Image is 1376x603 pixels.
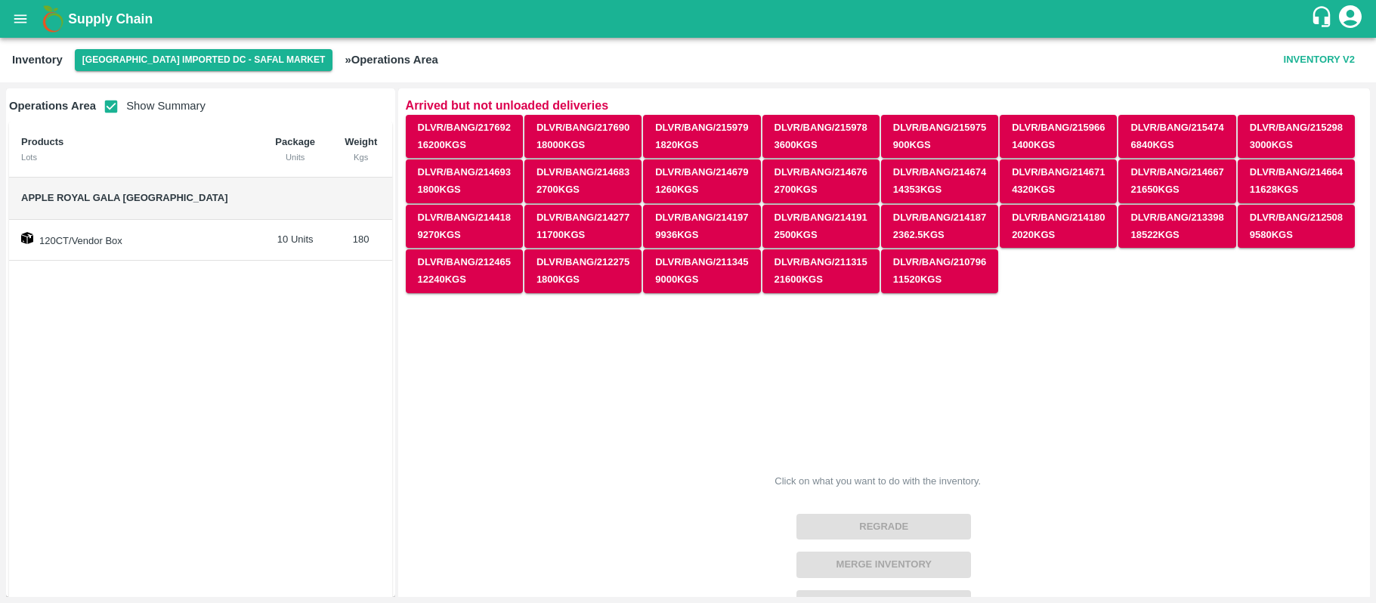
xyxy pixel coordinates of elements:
[406,159,523,203] button: DLVR/BANG/2146931800Kgs
[21,232,33,244] img: box
[1118,159,1235,203] button: DLVR/BANG/21466721650Kgs
[524,205,642,249] button: DLVR/BANG/21427711700Kgs
[524,249,642,293] button: DLVR/BANG/2122751800Kgs
[1000,115,1117,159] button: DLVR/BANG/2159661400Kgs
[1238,115,1355,159] button: DLVR/BANG/2152983000Kgs
[406,249,523,293] button: DLVR/BANG/21246512240Kgs
[1278,47,1361,73] button: Inventory V2
[1337,3,1364,35] div: account of current user
[1118,115,1235,159] button: DLVR/BANG/2154746840Kgs
[38,4,68,34] img: logo
[524,159,642,203] button: DLVR/BANG/2146832700Kgs
[9,100,96,112] b: Operations Area
[342,150,380,164] div: Kgs
[881,205,998,249] button: DLVR/BANG/2141872362.5Kgs
[273,150,318,164] div: Units
[68,11,153,26] b: Supply Chain
[1310,5,1337,32] div: customer-support
[881,115,998,159] button: DLVR/BANG/215975900Kgs
[1000,159,1117,203] button: DLVR/BANG/2146714320Kgs
[881,249,998,293] button: DLVR/BANG/21079611520Kgs
[643,249,760,293] button: DLVR/BANG/2113459000Kgs
[1118,205,1235,249] button: DLVR/BANG/21339818522Kgs
[762,159,880,203] button: DLVR/BANG/2146762700Kgs
[406,205,523,249] button: DLVR/BANG/2144189270Kgs
[524,115,642,159] button: DLVR/BANG/21769018000Kgs
[261,220,330,261] td: 10 Units
[12,54,63,66] b: Inventory
[96,100,206,112] span: Show Summary
[643,115,760,159] button: DLVR/BANG/2159791820Kgs
[1238,205,1355,249] button: DLVR/BANG/2125089580Kgs
[1000,205,1117,249] button: DLVR/BANG/2141802020Kgs
[762,205,880,249] button: DLVR/BANG/2141912500Kgs
[775,474,981,489] div: Click on what you want to do with the inventory.
[762,115,880,159] button: DLVR/BANG/2159783600Kgs
[643,205,760,249] button: DLVR/BANG/2141979936Kgs
[762,249,880,293] button: DLVR/BANG/21131521600Kgs
[406,115,523,159] button: DLVR/BANG/21769216200Kgs
[9,220,261,261] td: 120CT/Vendor Box
[406,96,1362,115] p: Arrived but not unloaded deliveries
[345,136,377,147] b: Weight
[881,159,998,203] button: DLVR/BANG/21467414353Kgs
[21,136,63,147] b: Products
[330,220,392,261] td: 180
[21,192,228,203] span: Apple Royal Gala [GEOGRAPHIC_DATA]
[275,136,315,147] b: Package
[643,159,760,203] button: DLVR/BANG/2146791260Kgs
[68,8,1310,29] a: Supply Chain
[345,54,438,66] b: » Operations Area
[3,2,38,36] button: open drawer
[75,49,333,71] button: Select DC
[21,150,249,164] div: Lots
[1238,159,1355,203] button: DLVR/BANG/21466411628Kgs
